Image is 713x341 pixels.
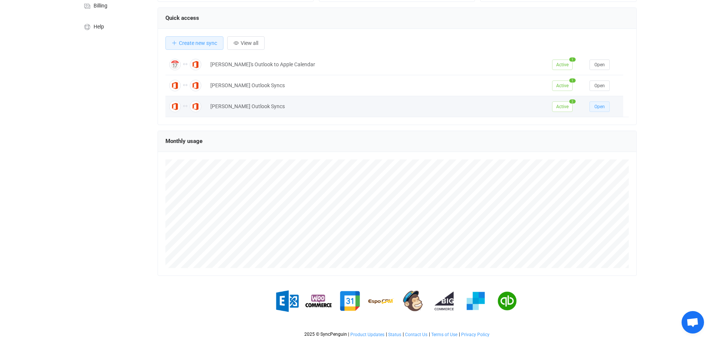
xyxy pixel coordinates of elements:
[589,82,610,88] a: Open
[552,80,573,91] span: Active
[682,311,704,334] a: Open chat
[179,40,217,46] span: Create new sync
[431,332,457,337] span: Terms of Use
[463,288,489,314] img: sendgrid.png
[594,83,605,88] span: Open
[227,36,265,50] button: View all
[552,101,573,112] span: Active
[386,332,387,337] span: |
[594,62,605,67] span: Open
[165,36,223,50] button: Create new sync
[569,57,576,61] span: 1
[350,332,384,337] span: Product Updates
[569,78,576,82] span: 1
[207,102,548,111] div: [PERSON_NAME] Outlook Syncs
[350,332,385,337] a: Product Updates
[274,288,300,314] img: exchange.png
[569,99,576,103] span: 2
[190,101,201,112] img: Office 365 Calendar Meetings
[431,332,458,337] a: Terms of Use
[400,288,426,314] img: mailchimp.png
[589,60,610,70] button: Open
[305,288,332,314] img: woo-commerce.png
[207,60,548,69] div: [PERSON_NAME]'s Outlook to Apple Calendar
[190,80,201,91] img: Office 365 Calendar Meetings
[165,138,202,144] span: Monthly usage
[461,332,490,337] a: Privacy Policy
[94,24,104,30] span: Help
[165,15,199,21] span: Quick access
[304,332,347,337] span: 2025 © SyncPenguin
[589,61,610,67] a: Open
[169,59,181,70] img: Apple iCloud Calendar Meetings
[459,332,460,337] span: |
[405,332,428,337] a: Contact Us
[405,332,427,337] span: Contact Us
[494,288,520,314] img: quickbooks.png
[429,332,430,337] span: |
[388,332,401,337] span: Status
[589,101,610,112] button: Open
[169,80,181,91] img: Office 365 Calendar Meetings
[403,332,404,337] span: |
[207,81,548,90] div: [PERSON_NAME] Outlook Syncs
[169,101,181,112] img: Office 365 Calendar Meetings
[368,288,394,314] img: espo-crm.png
[190,59,201,70] img: Office 365 Calendar Meetings
[337,288,363,314] img: google.png
[589,80,610,91] button: Open
[388,332,402,337] a: Status
[594,104,605,109] span: Open
[348,332,349,337] span: |
[431,288,457,314] img: big-commerce.png
[75,16,150,37] a: Help
[94,3,107,9] span: Billing
[589,103,610,109] a: Open
[552,60,573,70] span: Active
[241,40,258,46] span: View all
